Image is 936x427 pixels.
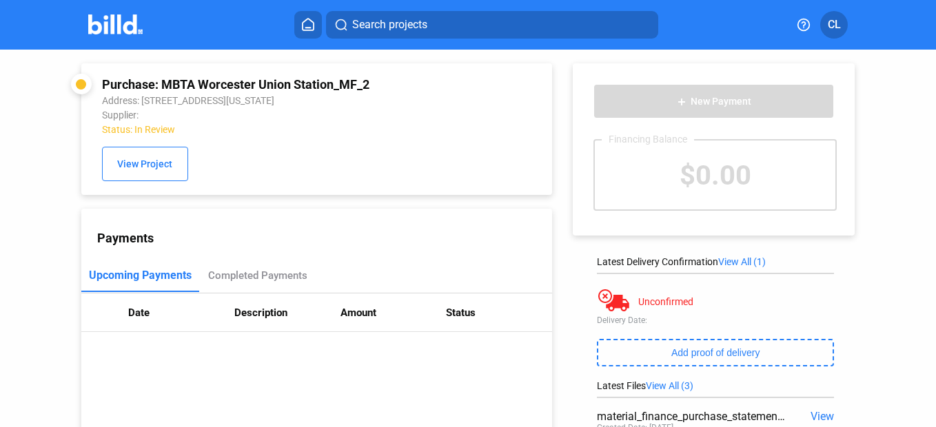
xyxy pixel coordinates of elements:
[597,315,834,325] div: Delivery Date:
[102,147,188,181] button: View Project
[602,134,694,145] div: Financing Balance
[597,380,834,391] div: Latest Files
[89,269,192,282] div: Upcoming Payments
[597,410,786,423] div: material_finance_purchase_statement.pdf
[326,11,658,39] button: Search projects
[691,96,751,107] span: New Payment
[208,269,307,282] div: Completed Payments
[820,11,848,39] button: CL
[97,231,552,245] div: Payments
[671,347,760,358] span: Add proof of delivery
[117,159,172,170] span: View Project
[597,256,834,267] div: Latest Delivery Confirmation
[811,410,834,423] span: View
[638,296,693,307] div: Unconfirmed
[718,256,766,267] span: View All (1)
[234,293,340,332] th: Description
[646,380,693,391] span: View All (3)
[102,110,446,121] div: Supplier:
[676,96,687,107] mat-icon: add
[340,293,447,332] th: Amount
[102,124,446,135] div: Status: In Review
[828,17,841,33] span: CL
[88,14,143,34] img: Billd Company Logo
[102,77,446,92] div: Purchase: MBTA Worcester Union Station_MF_2
[102,95,446,106] div: Address: [STREET_ADDRESS][US_STATE]
[128,293,234,332] th: Date
[352,17,427,33] span: Search projects
[446,293,552,332] th: Status
[593,84,834,118] button: New Payment
[595,140,835,209] div: $0.00
[597,339,834,366] button: Add proof of delivery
